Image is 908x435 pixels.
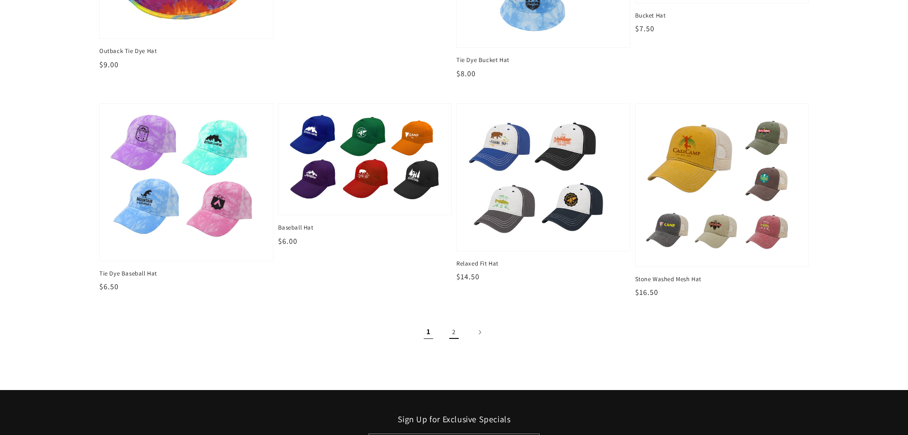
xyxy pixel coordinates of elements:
span: $14.50 [456,272,480,282]
span: Tie Dye Bucket Hat [456,56,630,64]
img: Tie Dye Baseball Hat [109,113,263,251]
span: $7.50 [635,24,655,34]
a: Page 2 [444,322,464,343]
nav: Pagination [99,322,809,343]
a: Next page [469,322,490,343]
span: Stone Washed Mesh Hat [635,275,809,284]
span: Baseball Hat [278,223,452,232]
h2: Sign Up for Exclusive Specials [99,414,809,425]
span: Tie Dye Baseball Hat [99,269,273,278]
span: $8.00 [456,69,476,79]
span: Page 1 [418,322,439,343]
img: Relaxed Fit Hat [466,113,620,241]
span: $9.00 [99,60,119,70]
span: $6.50 [99,282,119,292]
span: Outback Tie Dye Hat [99,47,273,55]
span: Bucket Hat [635,11,809,20]
img: Stone Washed Mesh Hat [645,113,799,257]
img: Baseball Hat [288,113,442,206]
span: $16.50 [635,287,658,297]
span: $6.00 [278,236,297,246]
a: Stone Washed Mesh Hat Stone Washed Mesh Hat $16.50 [635,103,809,298]
a: Tie Dye Baseball Hat Tie Dye Baseball Hat $6.50 [99,103,273,293]
a: Baseball Hat Baseball Hat $6.00 [278,103,452,247]
a: Relaxed Fit Hat Relaxed Fit Hat $14.50 [456,103,630,283]
span: Relaxed Fit Hat [456,259,630,268]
